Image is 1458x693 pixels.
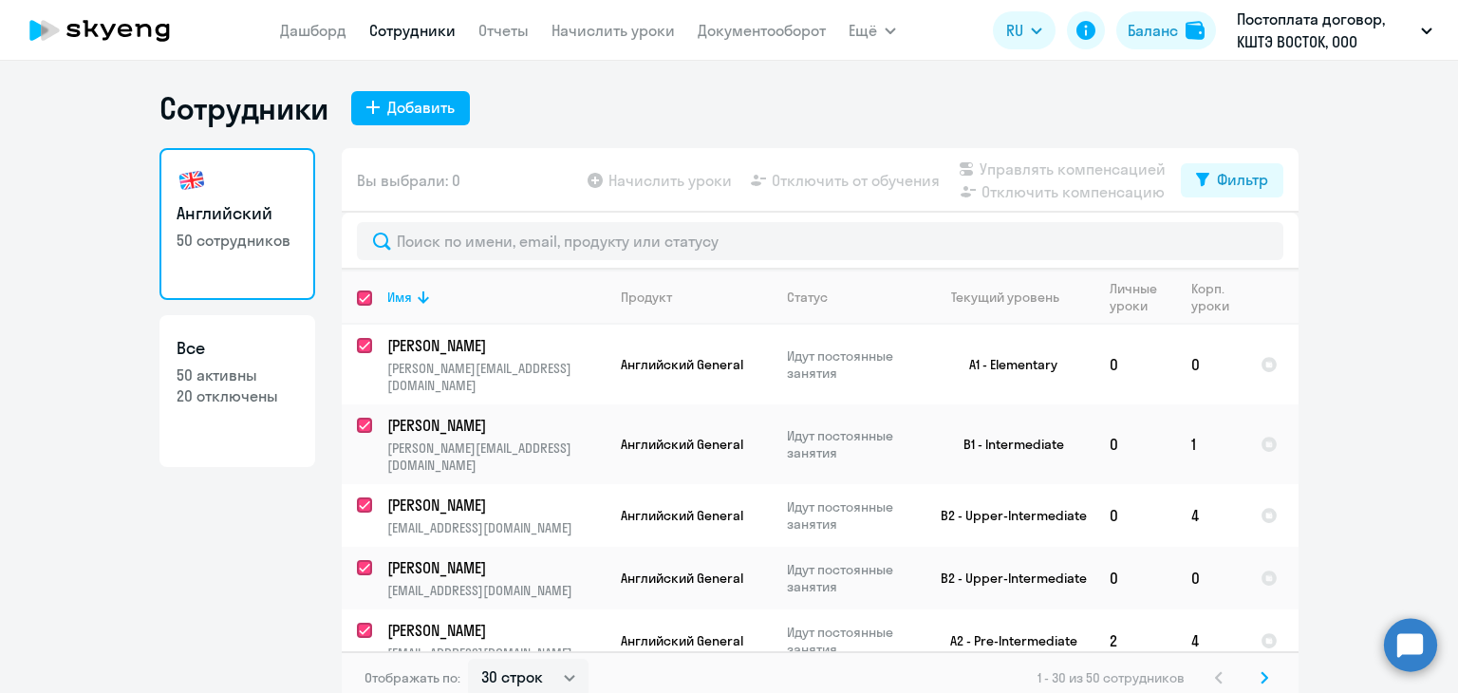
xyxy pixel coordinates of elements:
[387,557,605,578] a: [PERSON_NAME]
[918,325,1094,404] td: A1 - Elementary
[387,645,605,662] p: [EMAIL_ADDRESS][DOMAIN_NAME]
[1116,11,1216,49] button: Балансbalance
[1176,404,1245,484] td: 1
[551,21,675,40] a: Начислить уроки
[621,436,743,453] span: Английский General
[387,360,605,394] p: [PERSON_NAME][EMAIL_ADDRESS][DOMAIN_NAME]
[387,96,455,119] div: Добавить
[177,230,298,251] p: 50 сотрудников
[1217,168,1268,191] div: Фильтр
[364,669,460,686] span: Отображать по:
[787,561,917,595] p: Идут постоянные занятия
[1094,547,1176,609] td: 0
[387,582,605,599] p: [EMAIL_ADDRESS][DOMAIN_NAME]
[1094,325,1176,404] td: 0
[698,21,826,40] a: Документооборот
[387,495,602,515] p: [PERSON_NAME]
[918,547,1094,609] td: B2 - Upper-Intermediate
[1176,547,1245,609] td: 0
[621,289,672,306] div: Продукт
[918,404,1094,484] td: B1 - Intermediate
[351,91,470,125] button: Добавить
[177,365,298,385] p: 50 активны
[1176,484,1245,547] td: 4
[1191,280,1244,314] div: Корп. уроки
[159,89,328,127] h1: Сотрудники
[387,335,602,356] p: [PERSON_NAME]
[1037,669,1185,686] span: 1 - 30 из 50 сотрудников
[621,632,743,649] span: Английский General
[993,11,1056,49] button: RU
[849,11,896,49] button: Ещё
[159,148,315,300] a: Английский50 сотрудников
[621,507,743,524] span: Английский General
[787,624,917,658] p: Идут постоянные занятия
[1094,609,1176,672] td: 2
[177,165,207,196] img: english
[787,347,917,382] p: Идут постоянные занятия
[387,519,605,536] p: [EMAIL_ADDRESS][DOMAIN_NAME]
[1227,8,1442,53] button: Постоплата договор, КШТЭ ВОСТОК, ООО
[787,498,917,533] p: Идут постоянные занятия
[159,315,315,467] a: Все50 активны20 отключены
[621,356,743,373] span: Английский General
[177,336,298,361] h3: Все
[387,335,605,356] a: [PERSON_NAME]
[177,385,298,406] p: 20 отключены
[387,620,602,641] p: [PERSON_NAME]
[1094,404,1176,484] td: 0
[787,289,828,306] div: Статус
[387,289,412,306] div: Имя
[1176,325,1245,404] td: 0
[387,289,605,306] div: Имя
[1176,609,1245,672] td: 4
[478,21,529,40] a: Отчеты
[787,427,917,461] p: Идут постоянные занятия
[357,169,460,192] span: Вы выбрали: 0
[1110,280,1175,314] div: Личные уроки
[951,289,1059,306] div: Текущий уровень
[177,201,298,226] h3: Английский
[387,415,605,436] a: [PERSON_NAME]
[1006,19,1023,42] span: RU
[1094,484,1176,547] td: 0
[621,570,743,587] span: Английский General
[918,484,1094,547] td: B2 - Upper-Intermediate
[387,440,605,474] p: [PERSON_NAME][EMAIL_ADDRESS][DOMAIN_NAME]
[1128,19,1178,42] div: Баланс
[280,21,346,40] a: Дашборд
[849,19,877,42] span: Ещё
[1237,8,1413,53] p: Постоплата договор, КШТЭ ВОСТОК, ООО
[933,289,1093,306] div: Текущий уровень
[918,609,1094,672] td: A2 - Pre-Intermediate
[369,21,456,40] a: Сотрудники
[387,557,602,578] p: [PERSON_NAME]
[1186,21,1205,40] img: balance
[357,222,1283,260] input: Поиск по имени, email, продукту или статусу
[387,495,605,515] a: [PERSON_NAME]
[387,620,605,641] a: [PERSON_NAME]
[1181,163,1283,197] button: Фильтр
[387,415,602,436] p: [PERSON_NAME]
